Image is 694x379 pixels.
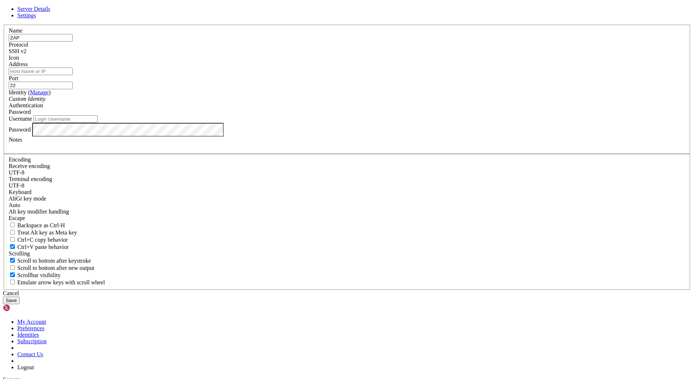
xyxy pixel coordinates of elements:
span: Escape [9,215,25,221]
label: Port [9,75,18,81]
label: Authentication [9,102,43,108]
input: Scroll to bottom after new output [10,265,15,270]
span: UTF-8 [9,182,25,189]
span: Ctrl+C copy behavior [17,237,68,243]
span: SSH v2 [9,48,26,54]
label: Ctrl+V pastes if true, sends ^V to host if false. Ctrl+Shift+V sends ^V to host if true, pastes i... [9,244,69,250]
div: Password [9,109,685,115]
label: The vertical scrollbar mode. [9,272,61,278]
span: Scroll to bottom after keystroke [17,258,91,264]
span: Backspace as Ctrl-H [17,222,65,228]
span: Scroll to bottom after new output [17,265,94,271]
div: Cancel [3,290,691,297]
div: Custom Identity [9,96,685,102]
label: Whether to scroll to the bottom on any keystroke. [9,258,91,264]
a: Subscription [17,338,47,344]
div: UTF-8 [9,169,685,176]
input: Ctrl+V paste behavior [10,244,15,249]
input: Port Number [9,82,73,89]
span: Ctrl+V paste behavior [17,244,69,250]
a: Manage [30,89,49,95]
label: Set the expected encoding for data received from the host. If the encodings do not match, visual ... [9,195,46,202]
span: Scrollbar visibility [17,272,61,278]
label: Scrolling [9,250,30,257]
label: Protocol [9,42,28,48]
input: Login Username [34,115,98,123]
a: Settings [17,12,36,18]
label: Password [9,126,31,132]
span: Emulate arrow keys with scroll wheel [17,279,105,285]
label: Scroll to bottom after new output. [9,265,94,271]
label: Address [9,61,27,67]
div: Auto [9,202,685,208]
input: Server Name [9,34,73,42]
button: Save [3,297,20,304]
a: Identities [17,332,39,338]
span: Password [9,109,31,115]
div: Escape [9,215,685,221]
span: Auto [9,202,20,208]
i: Custom Identity [9,96,46,102]
a: Logout [17,364,34,370]
span: Treat Alt key as Meta key [17,229,77,236]
span: UTF-8 [9,169,25,176]
label: Username [9,116,32,122]
label: Set the expected encoding for data received from the host. If the encodings do not match, visual ... [9,163,50,169]
a: Contact Us [17,351,43,357]
label: When using the alternative screen buffer, and DECCKM (Application Cursor Keys) is active, mouse w... [9,279,105,285]
a: Preferences [17,325,44,331]
input: Emulate arrow keys with scroll wheel [10,280,15,284]
label: If true, the backspace should send BS ('\x08', aka ^H). Otherwise the backspace key should send '... [9,222,65,228]
input: Scrollbar visibility [10,272,15,277]
label: Whether the Alt key acts as a Meta key or as a distinct Alt key. [9,229,77,236]
label: Notes [9,137,22,143]
input: Treat Alt key as Meta key [10,230,15,234]
div: UTF-8 [9,182,685,189]
label: Name [9,27,22,34]
label: The default terminal encoding. ISO-2022 enables character map translations (like graphics maps). ... [9,176,52,182]
label: Controls how the Alt key is handled. Escape: Send an ESC prefix. 8-Bit: Add 128 to the typed char... [9,208,69,215]
label: Identity [9,89,51,95]
input: Scroll to bottom after keystroke [10,258,15,263]
input: Backspace as Ctrl-H [10,223,15,227]
label: Keyboard [9,189,31,195]
label: Icon [9,55,19,61]
label: Ctrl-C copies if true, send ^C to host if false. Ctrl-Shift-C sends ^C to host if true, copies if... [9,237,68,243]
div: SSH v2 [9,48,685,55]
label: Encoding [9,156,31,163]
a: My Account [17,319,46,325]
span: ( ) [28,89,51,95]
a: Server Details [17,6,50,12]
input: Host Name or IP [9,68,73,75]
img: Shellngn [3,304,44,311]
input: Ctrl+C copy behavior [10,237,15,242]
